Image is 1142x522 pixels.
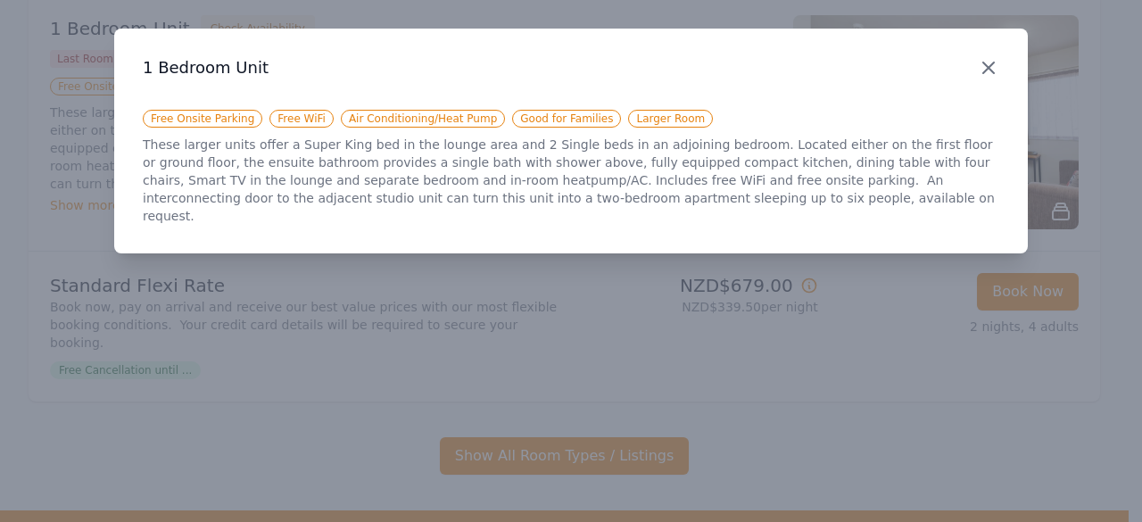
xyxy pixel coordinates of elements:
h3: 1 Bedroom Unit [143,57,999,79]
span: Free WiFi [269,110,334,128]
span: Air Conditioning/Heat Pump [341,110,505,128]
span: Larger Room [628,110,713,128]
p: These larger units offer a Super King bed in the lounge area and 2 Single beds in an adjoining be... [143,136,999,225]
span: Good for Families [512,110,621,128]
span: Free Onsite Parking [143,110,262,128]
